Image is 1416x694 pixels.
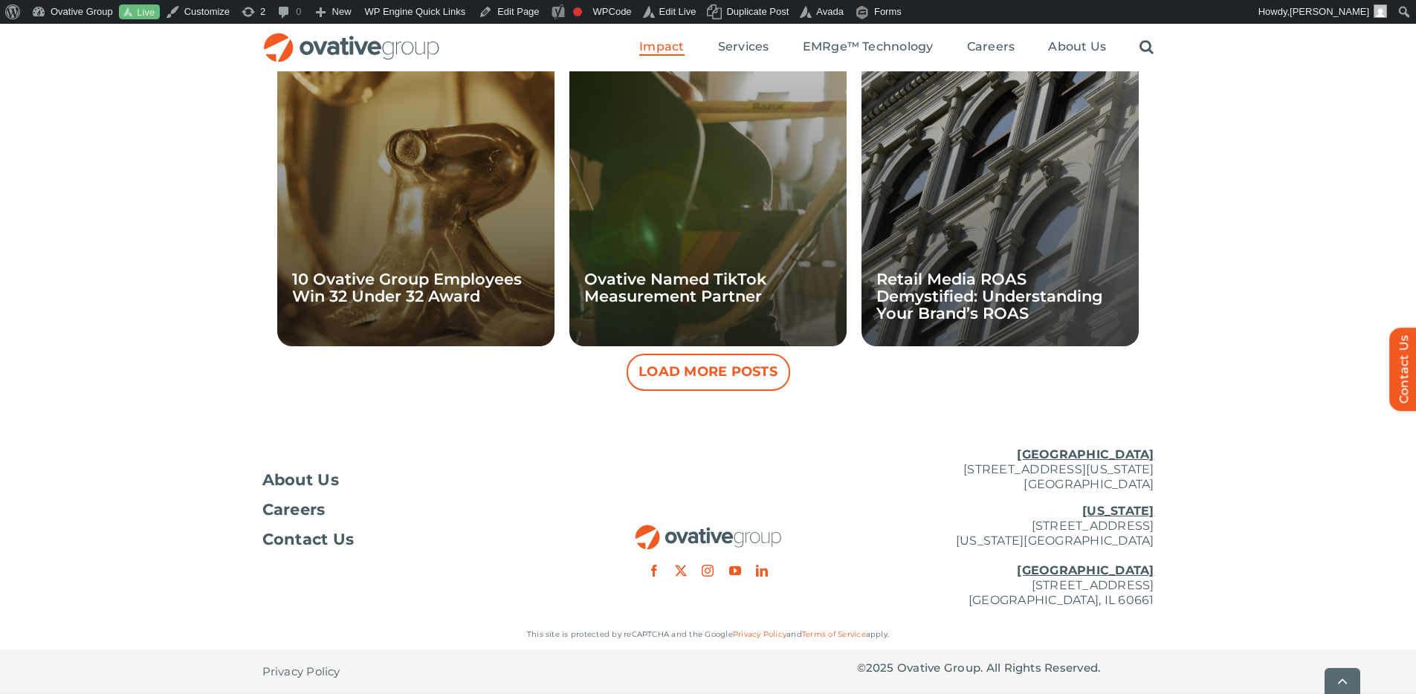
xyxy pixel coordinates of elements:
[803,39,934,56] a: EMRge™ Technology
[1017,447,1154,461] u: [GEOGRAPHIC_DATA]
[262,649,340,694] a: Privacy Policy
[262,473,560,547] nav: Footer Menu
[262,627,1154,642] p: This site is protected by reCAPTCHA and the Google and apply.
[292,270,522,305] a: 10 Ovative Group Employees Win 32 Under 32 Award
[627,354,790,391] button: Load More Posts
[802,629,866,639] a: Terms of Service
[729,565,741,577] a: youtube
[639,39,684,56] a: Impact
[573,7,582,16] div: Focus keyphrase not set
[262,502,326,517] span: Careers
[803,39,934,54] span: EMRge™ Technology
[639,24,1154,71] nav: Menu
[1048,39,1106,54] span: About Us
[1139,39,1154,56] a: Search
[584,270,766,305] a: Ovative Named TikTok Measurement Partner
[702,565,714,577] a: instagram
[857,504,1154,608] p: [STREET_ADDRESS] [US_STATE][GEOGRAPHIC_DATA] [STREET_ADDRESS] [GEOGRAPHIC_DATA], IL 60661
[262,502,560,517] a: Careers
[857,447,1154,492] p: [STREET_ADDRESS][US_STATE] [GEOGRAPHIC_DATA]
[967,39,1015,54] span: Careers
[648,565,660,577] a: facebook
[262,532,355,547] span: Contact Us
[634,523,783,537] a: OG_Full_horizontal_RGB
[1290,6,1369,17] span: [PERSON_NAME]
[876,270,1103,322] a: Retail Media ROAS Demystified: Understanding Your Brand’s ROAS
[756,565,768,577] a: linkedin
[639,39,684,54] span: Impact
[1082,504,1154,518] u: [US_STATE]
[718,39,769,54] span: Services
[1048,39,1106,56] a: About Us
[119,4,160,20] a: Live
[262,532,560,547] a: Contact Us
[718,39,769,56] a: Services
[866,661,894,675] span: 2025
[857,661,1154,675] p: © Ovative Group. All Rights Reserved.
[262,473,560,487] a: About Us
[733,629,786,639] a: Privacy Policy
[675,565,687,577] a: twitter
[1017,563,1154,577] u: [GEOGRAPHIC_DATA]
[967,39,1015,56] a: Careers
[262,664,340,679] span: Privacy Policy
[262,649,560,694] nav: Footer - Privacy Policy
[262,31,441,45] a: OG_Full_horizontal_RGB
[262,473,340,487] span: About Us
